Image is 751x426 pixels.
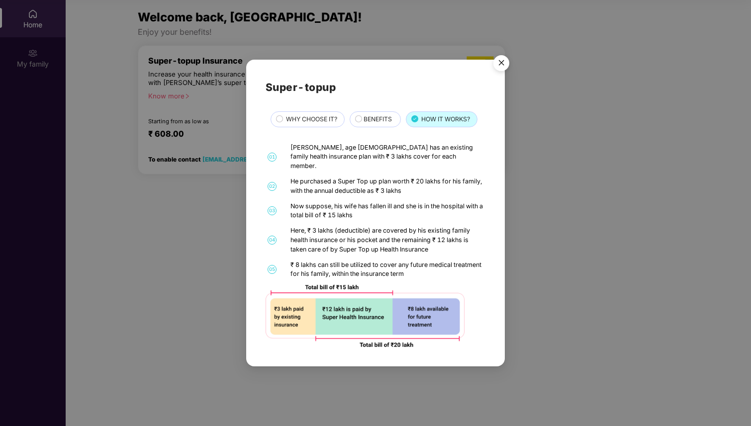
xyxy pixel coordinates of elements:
img: svg+xml;base64,PHN2ZyB4bWxucz0iaHR0cDovL3d3dy53My5vcmcvMjAwMC9zdmciIHdpZHRoPSI1NiIgaGVpZ2h0PSI1Ni... [487,51,515,79]
span: 03 [268,206,277,215]
div: Here, ₹ 3 lakhs (deductible) are covered by his existing family health insurance or his pocket an... [290,226,483,254]
h2: Super-topup [266,79,486,95]
span: BENEFITS [364,114,392,124]
div: ₹ 8 lakhs can still be utilized to cover any future medical treatment for his family, within the ... [290,260,483,279]
span: WHY CHOOSE IT? [286,114,337,124]
div: He purchased a Super Top up plan worth ₹ 20 lakhs for his family, with the annual deductible as ₹... [290,177,483,196]
div: [PERSON_NAME], age [DEMOGRAPHIC_DATA] has an existing family health insurance plan with ₹ 3 lakhs... [290,143,483,171]
span: 04 [268,236,277,245]
img: 92ad5f425632aafc39dd5e75337fe900.png [266,285,465,347]
span: 02 [268,182,277,191]
span: 01 [268,153,277,162]
span: 05 [268,265,277,274]
button: Close [487,50,514,77]
div: Now suppose, his wife has fallen ill and she is in the hospital with a total bill of ₹ 15 lakhs [290,202,483,221]
span: HOW IT WORKS? [421,114,470,124]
